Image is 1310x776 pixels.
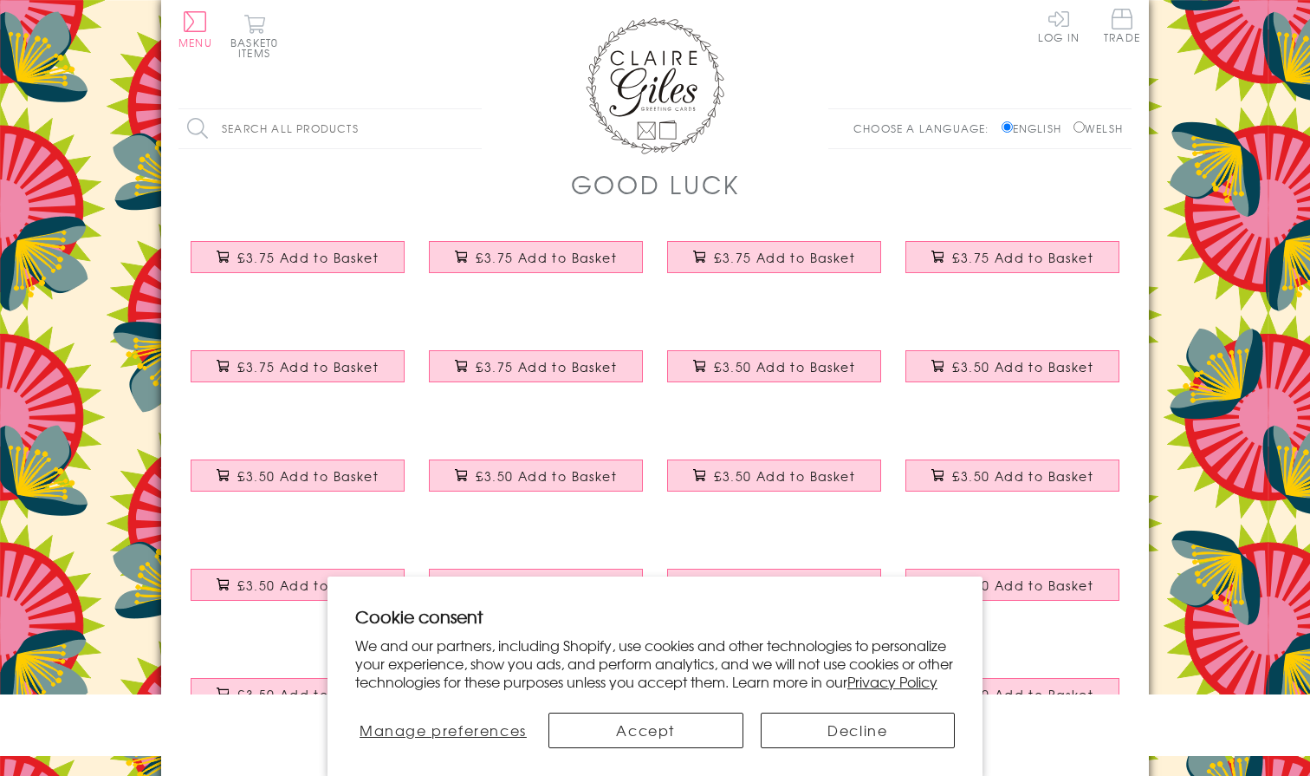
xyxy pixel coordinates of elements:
[237,686,379,703] span: £3.50 Add to Basket
[586,17,724,154] img: Claire Giles Greetings Cards
[893,556,1132,630] a: Good Luck Card, Blue Stars, wishing you Good Luck £3.50 Add to Basket
[905,569,1120,601] button: £3.50 Add to Basket
[178,337,417,412] a: Good Luck in your Finals Card, Dots, Embellished with pompoms £3.75 Add to Basket
[476,358,617,375] span: £3.75 Add to Basket
[237,467,379,485] span: £3.50 Add to Basket
[429,350,644,382] button: £3.75 Add to Basket
[355,636,955,690] p: We and our partners, including Shopify, use cookies and other technologies to personalize your ex...
[417,228,655,303] a: Exam Good Luck Card, Stars, Embellished with pompoms £3.75 Add to Basket
[714,467,855,485] span: £3.50 Add to Basket
[655,447,893,521] a: Good Luck Card, Horseshoe and Four Leaf Clover £3.50 Add to Basket
[178,228,417,303] a: Good Luck Exams Card, Rainbow, Embellished with a colourful tassel £3.75 Add to Basket
[191,569,405,601] button: £3.50 Add to Basket
[548,713,743,748] button: Accept
[464,109,482,148] input: Search
[191,678,405,710] button: £3.50 Add to Basket
[667,350,882,382] button: £3.50 Add to Basket
[667,460,882,492] button: £3.50 Add to Basket
[417,447,655,521] a: Good Luck Card, Blue Star, Embellished with a padded star £3.50 Add to Basket
[952,577,1093,594] span: £3.50 Add to Basket
[178,447,417,521] a: Good Luck on your 1st day of School Card, Pencils, Congratulations £3.50 Add to Basket
[238,35,278,61] span: 0 items
[847,671,937,692] a: Privacy Policy
[893,665,1132,740] a: Congratulations and Good Luck Card, Pink Stars, enjoy your Retirement £3.50 Add to Basket
[355,713,531,748] button: Manage preferences
[893,337,1132,412] a: Good Luck Card, Pink Star, Embellished with a padded star £3.50 Add to Basket
[476,467,617,485] span: £3.50 Add to Basket
[905,350,1120,382] button: £3.50 Add to Basket
[1038,9,1080,42] a: Log In
[714,358,855,375] span: £3.50 Add to Basket
[905,678,1120,710] button: £3.50 Add to Basket
[905,241,1120,273] button: £3.75 Add to Basket
[952,467,1093,485] span: £3.50 Add to Basket
[237,577,379,594] span: £3.50 Add to Basket
[178,556,417,630] a: Good Luck Leaving Card, Bird Card, Goodbye and Good Luck £3.50 Add to Basket
[191,241,405,273] button: £3.75 Add to Basket
[191,350,405,382] button: £3.75 Add to Basket
[761,713,956,748] button: Decline
[476,249,617,266] span: £3.75 Add to Basket
[1073,121,1085,133] input: Welsh
[667,569,882,601] button: £3.75 Add to Basket
[237,249,379,266] span: £3.75 Add to Basket
[905,460,1120,492] button: £3.50 Add to Basket
[667,241,882,273] button: £3.75 Add to Basket
[429,460,644,492] button: £3.50 Add to Basket
[1002,121,1070,136] label: English
[178,35,212,50] span: Menu
[571,166,740,202] h1: Good Luck
[178,665,417,740] a: Good Luck Card, Crayons, Good Luck on your First Day at School £3.50 Add to Basket
[1002,121,1013,133] input: English
[429,241,644,273] button: £3.75 Add to Basket
[360,720,527,740] span: Manage preferences
[952,358,1093,375] span: £3.50 Add to Basket
[952,249,1093,266] span: £3.75 Add to Basket
[893,447,1132,521] a: Good Luck Card, Sorry You're Leaving Blue, Embellished with a padded star £3.50 Add to Basket
[1104,9,1140,42] span: Trade
[714,249,855,266] span: £3.75 Add to Basket
[655,228,893,303] a: A Level Good Luck Card, Dotty Circle, Embellished with pompoms £3.75 Add to Basket
[655,556,893,630] a: New Job Congratulations Card, 9-5 Dolly, Embellished with colourful pompoms £3.75 Add to Basket
[178,11,212,48] button: Menu
[429,569,644,601] button: £3.75 Add to Basket
[417,337,655,412] a: Good Luck Card, Pencil case, First Day of School, Embellished with pompoms £3.75 Add to Basket
[952,686,1093,703] span: £3.50 Add to Basket
[355,604,955,629] h2: Cookie consent
[191,460,405,492] button: £3.50 Add to Basket
[1104,9,1140,46] a: Trade
[178,109,482,148] input: Search all products
[1073,121,1123,136] label: Welsh
[893,228,1132,303] a: Good Luck in Nationals Card, Dots, Embellished with pompoms £3.75 Add to Basket
[655,337,893,412] a: Exam Good Luck Card, Pink Stars, Embellished with a padded star £3.50 Add to Basket
[237,358,379,375] span: £3.75 Add to Basket
[417,556,655,630] a: Congratulations and Good Luck Card, Off to Uni, Embellished with pompoms £3.75 Add to Basket
[230,14,278,58] button: Basket0 items
[853,121,998,136] p: Choose a language:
